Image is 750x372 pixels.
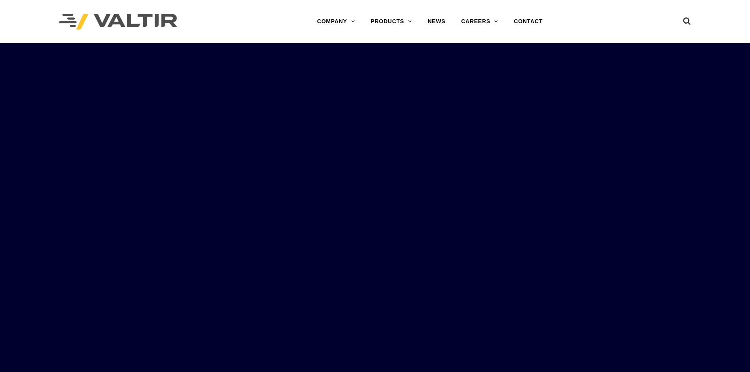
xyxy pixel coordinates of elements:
[59,14,177,30] img: Valtir
[506,14,550,30] a: CONTACT
[453,14,506,30] a: CAREERS
[363,14,420,30] a: PRODUCTS
[309,14,363,30] a: COMPANY
[420,14,453,30] a: NEWS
